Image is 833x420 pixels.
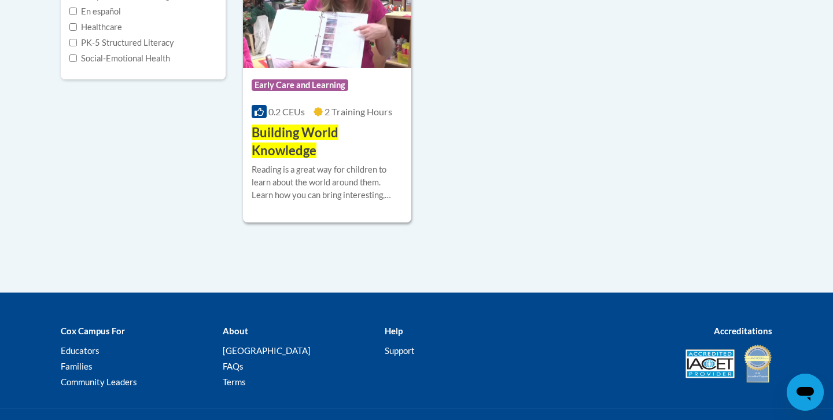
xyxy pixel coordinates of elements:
input: Checkbox for Options [69,8,77,15]
b: Cox Campus For [61,326,125,336]
b: Help [385,326,403,336]
a: Terms [223,377,246,387]
a: Community Leaders [61,377,137,387]
b: Accreditations [714,326,772,336]
input: Checkbox for Options [69,23,77,31]
a: Educators [61,345,99,356]
label: Social-Emotional Health [69,52,170,65]
label: PK-5 Structured Literacy [69,36,174,49]
span: Building World Knowledge [252,125,338,158]
img: IDA® Accredited [743,344,772,384]
b: About [223,326,248,336]
span: 0.2 CEUs [268,106,305,117]
input: Checkbox for Options [69,54,77,62]
label: Healthcare [69,21,122,34]
a: Families [61,361,93,371]
label: En español [69,5,121,18]
div: Reading is a great way for children to learn about the world around them. Learn how you can bring... [252,163,403,202]
img: Accredited IACET® Provider [685,349,735,378]
span: 2 Training Hours [325,106,392,117]
iframe: Button to launch messaging window [787,374,824,411]
span: Early Care and Learning [252,79,348,91]
a: FAQs [223,361,244,371]
a: [GEOGRAPHIC_DATA] [223,345,311,356]
input: Checkbox for Options [69,39,77,46]
a: Support [385,345,415,356]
